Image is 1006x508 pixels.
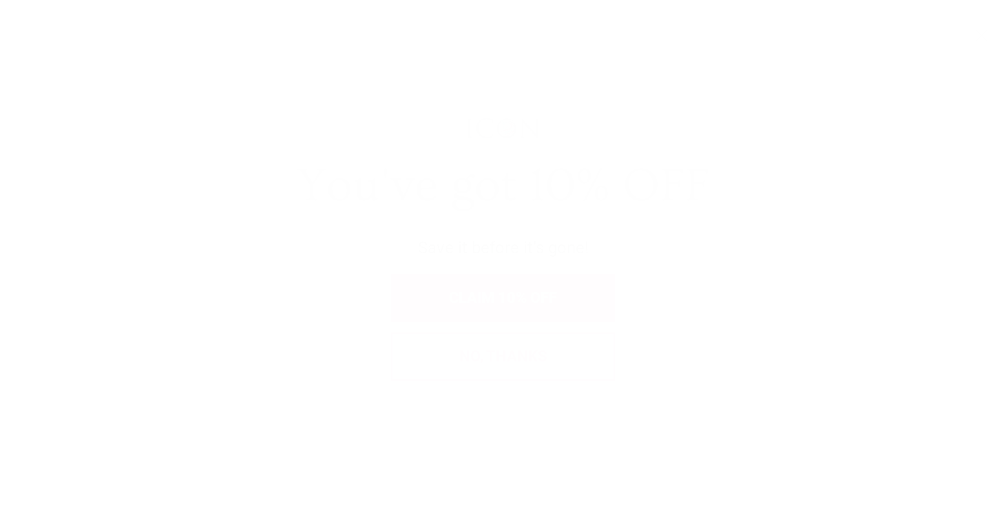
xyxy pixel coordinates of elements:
[449,289,557,306] span: CLAIM 10% OFF
[459,348,547,365] span: No, thanks
[974,25,989,45] span: X
[418,238,589,257] span: Save it before it’s gone!
[297,159,709,213] span: You've got 10% OFF
[464,117,542,140] img: iconwallstickersl_1754656298800.png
